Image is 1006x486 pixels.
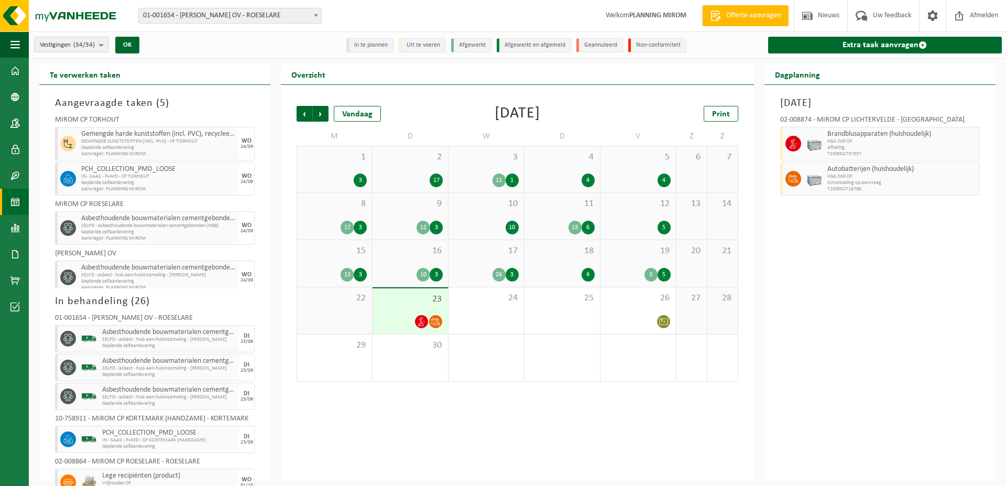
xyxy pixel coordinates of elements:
[240,229,253,234] div: 24/09
[495,106,540,122] div: [DATE]
[313,106,329,122] span: Volgende
[704,106,738,122] a: Print
[240,397,253,402] div: 23/09
[302,340,367,351] span: 29
[430,268,443,282] div: 3
[827,165,977,174] span: Autobatterijen (huishoudelijk)
[81,186,236,192] span: Aanvrager: PLANNING MIROM
[506,221,519,234] div: 10
[582,268,595,282] div: 4
[582,174,595,187] div: 4
[302,152,367,163] span: 1
[40,37,95,53] span: Vestigingen
[713,293,732,304] span: 28
[530,245,595,257] span: 18
[530,293,595,304] span: 25
[449,127,524,146] td: W
[102,365,236,372] span: SELFD - asbest - huis-aan-huisinzameling - [PERSON_NAME]
[102,472,236,480] span: Lege recipiënten (product)
[354,221,367,234] div: 3
[346,38,393,52] li: In te plannen
[334,106,381,122] div: Vandaag
[102,444,236,450] span: Geplande zelfaanlevering
[827,186,977,192] span: T250002718798
[81,229,236,235] span: Geplande zelfaanlevering
[34,37,109,52] button: Vestigingen(34/34)
[658,268,671,282] div: 5
[81,264,236,272] span: Asbesthoudende bouwmaterialen cementgebonden (hechtgebonden)
[55,201,255,211] div: MIROM CP ROESELARE
[242,173,251,179] div: WO
[707,127,738,146] td: Z
[827,138,977,145] span: KGA Colli CP
[827,151,977,157] span: T250002737957
[297,127,373,146] td: M
[55,315,255,325] div: 01-001654 - [PERSON_NAME] OV - ROESELARE
[806,171,822,187] img: PB-LB-0680-HPE-GY-11
[629,12,686,19] strong: PLANNING MIROM
[582,221,595,234] div: 6
[73,41,95,48] count: (34/34)
[102,394,236,401] span: SELFD - asbest - huis-aan-huisinzameling - [PERSON_NAME]
[451,38,491,52] li: Afgewerkt
[430,174,443,187] div: 17
[39,64,131,84] h2: Te verwerken taken
[244,434,249,440] div: DI
[713,245,732,257] span: 21
[102,357,236,365] span: Asbesthoudende bouwmaterialen cementgebonden (hechtgebonden)
[55,415,255,426] div: 10-758911 - MIROM CP KORTEMARK (HANDZAME) - KORTEMARK
[302,293,367,304] span: 22
[102,337,236,343] span: SELFD - asbest - huis-aan-huisinzameling - [PERSON_NAME]
[530,198,595,210] span: 11
[454,245,519,257] span: 17
[244,362,249,368] div: DI
[81,214,236,223] span: Asbesthoudende bouwmaterialen cementgebonden (hechtgebonden)
[702,5,789,26] a: Offerte aanvragen
[55,95,255,111] h3: Aangevraagde taken ( )
[682,245,702,257] span: 20
[658,174,671,187] div: 4
[658,221,671,234] div: 5
[606,152,671,163] span: 5
[242,477,251,483] div: WO
[297,106,312,122] span: Vorige
[81,278,236,285] span: Geplande zelfaanlevering
[568,221,582,234] div: 13
[524,127,600,146] td: D
[454,198,519,210] span: 10
[606,198,671,210] span: 12
[530,152,595,163] span: 4
[81,223,236,229] span: SELFD - asbesthoudende bouwmaterialen cementgebonden (HGB)
[378,294,443,305] span: 23
[454,152,519,163] span: 3
[55,250,255,261] div: [PERSON_NAME] OV
[102,328,236,337] span: Asbesthoudende bouwmaterialen cementgebonden (hechtgebonden)
[417,221,430,234] div: 12
[81,272,236,278] span: SELFD - asbest - huis-aan-huisinzameling - [PERSON_NAME]
[354,174,367,187] div: 3
[81,235,236,242] span: Aanvrager: PLANNING MIROM
[102,343,236,349] span: Geplande zelfaanlevering
[780,116,980,127] div: 02-008874 - MIROM CP LICHTERVELDE - [GEOGRAPHIC_DATA]
[81,431,97,447] img: BL-SO-LV
[827,174,977,180] span: KGA Colli CP
[341,221,354,234] div: 17
[281,64,336,84] h2: Overzicht
[628,38,686,52] li: Non-conformiteit
[244,333,249,339] div: DI
[827,145,977,151] span: Afhaling
[240,278,253,283] div: 24/09
[102,401,236,407] span: Geplande zelfaanlevering
[55,294,255,309] h3: In behandeling ( )
[81,360,97,375] img: BL-SO-LV
[827,130,977,138] span: Brandblusapparaten (huishoudelijk)
[81,165,236,174] span: PCH_COLLECTION_PMD_LOOSE
[713,198,732,210] span: 14
[399,38,446,52] li: Uit te voeren
[430,221,443,234] div: 3
[115,37,139,53] button: OK
[493,268,506,282] div: 26
[242,222,251,229] div: WO
[81,180,236,186] span: Geplande zelfaanlevering
[81,145,236,151] span: Geplande zelfaanlevering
